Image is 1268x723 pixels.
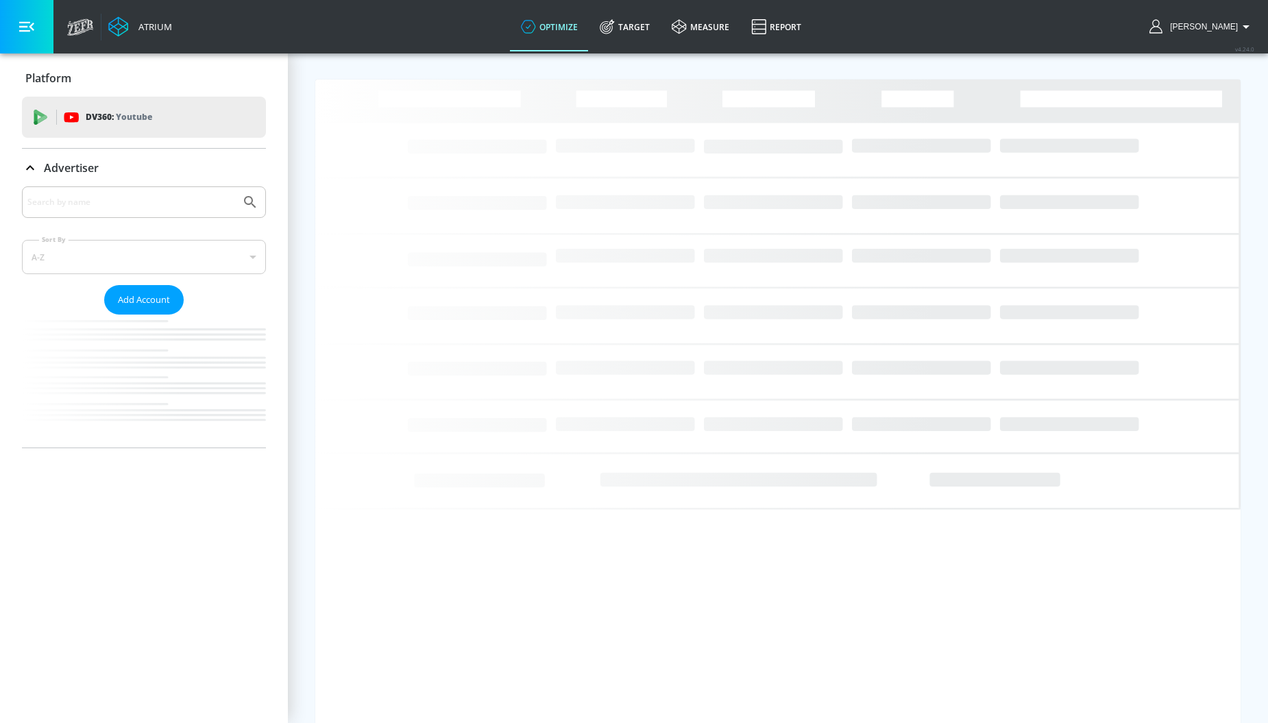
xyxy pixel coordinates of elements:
label: Sort By [39,235,69,244]
nav: list of Advertiser [22,315,266,448]
a: Target [589,2,661,51]
span: login as: andres.hernandez@zefr.com [1165,22,1238,32]
div: Platform [22,59,266,97]
span: v 4.24.0 [1235,45,1254,53]
p: Platform [25,71,71,86]
p: Youtube [116,110,152,124]
button: [PERSON_NAME] [1149,19,1254,35]
span: Add Account [118,292,170,308]
div: Advertiser [22,149,266,187]
a: measure [661,2,740,51]
div: Atrium [133,21,172,33]
p: Advertiser [44,160,99,175]
div: DV360: Youtube [22,97,266,138]
p: DV360: [86,110,152,125]
a: optimize [510,2,589,51]
button: Add Account [104,285,184,315]
div: A-Z [22,240,266,274]
a: Atrium [108,16,172,37]
div: Advertiser [22,186,266,448]
input: Search by name [27,193,235,211]
a: Report [740,2,812,51]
